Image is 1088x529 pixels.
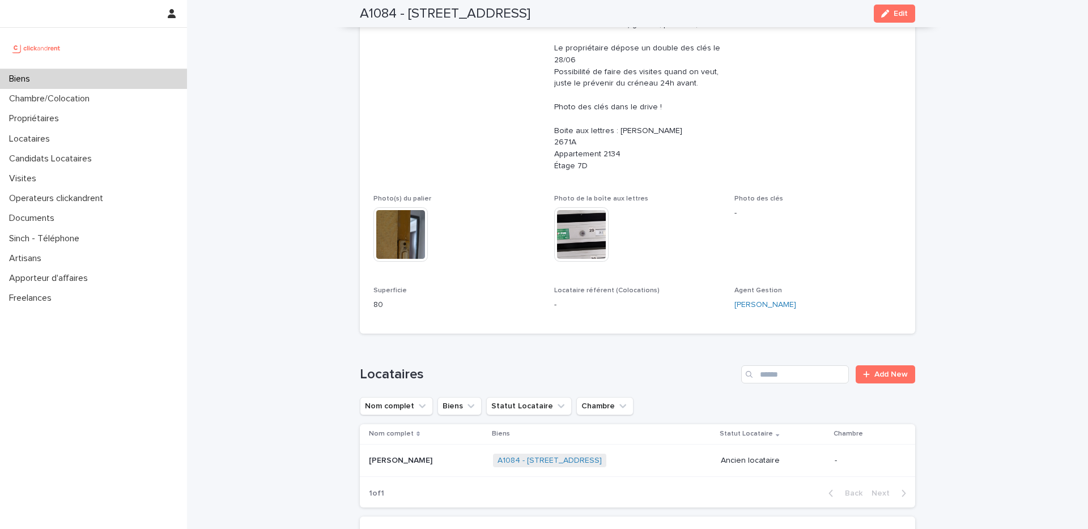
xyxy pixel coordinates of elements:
p: Operateurs clickandrent [5,193,112,204]
p: Apporteur d'affaires [5,273,97,284]
h2: A1084 - [STREET_ADDRESS] [360,6,530,22]
span: Agent Gestion [734,287,782,294]
p: Nom complet [369,428,414,440]
p: Documents [5,213,63,224]
button: Statut Locataire [486,397,572,415]
p: Biens [5,74,39,84]
h1: Locataires [360,366,737,383]
p: - [554,299,721,311]
button: Back [819,488,867,498]
button: Chambre [576,397,634,415]
p: Propriétaires [5,113,68,124]
span: Photo(s) du palier [373,195,431,202]
p: Chambre [834,428,863,440]
button: Next [867,488,915,498]
span: Photo de la boîte aux lettres [554,195,648,202]
p: Biens [492,428,510,440]
p: 80 [373,299,541,311]
p: Chambre/Colocation [5,93,99,104]
a: [PERSON_NAME] [734,299,796,311]
a: Add New [856,365,915,383]
span: Superficie [373,287,407,294]
input: Search [741,365,849,383]
img: UCB0brd3T0yccxBKYDjQ [9,37,64,59]
p: Candidats Locataires [5,153,101,164]
p: Statut Locataire [720,428,773,440]
p: Sinch - Téléphone [5,233,88,244]
span: Next [872,489,896,497]
p: Artisans [5,253,50,264]
p: - [835,456,897,466]
span: Locataire référent (Colocations) [554,287,660,294]
tr: [PERSON_NAME][PERSON_NAME] A1084 - [STREET_ADDRESS] Ancien locataire- [360,444,915,477]
p: 1 of 1 [360,480,393,507]
p: Locataires [5,134,59,144]
a: A1084 - [STREET_ADDRESS] [498,456,602,466]
p: Visites [5,173,45,184]
p: Freelances [5,293,61,304]
button: Edit [874,5,915,23]
button: Biens [437,397,482,415]
span: Edit [894,10,908,18]
span: Photo des clés [734,195,783,202]
p: [PERSON_NAME] [369,454,435,466]
p: Ancien locataire [721,456,825,466]
span: Back [838,489,862,497]
span: Add New [874,370,908,378]
button: Nom complet [360,397,433,415]
p: - [734,207,902,219]
p: 2671A, puis badge, 7eétage (monter jusqu'au 8e avec l'ascenseur) gauche, porte 7D, Le propriétair... [554,7,721,172]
